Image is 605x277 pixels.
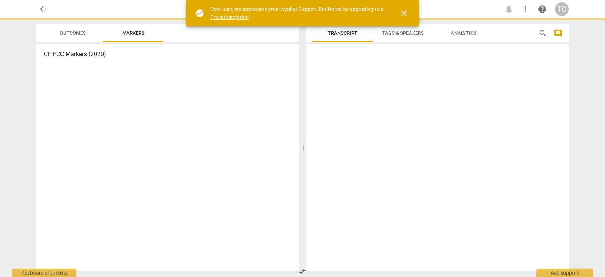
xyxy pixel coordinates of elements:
[535,2,549,16] a: Help
[395,4,413,22] button: Close
[538,29,548,38] span: search
[298,267,307,276] span: compare_arrows
[399,9,408,18] span: close
[555,2,569,16] button: TO
[42,50,293,59] h3: ICF PCC Markers (2020)
[537,27,549,39] button: Search
[554,29,563,38] span: comment
[60,30,86,36] span: Outcomes
[538,5,547,14] span: help
[12,269,76,277] div: Keyboard shortcuts
[451,30,476,36] span: Analytics
[210,14,249,20] a: Pro subscription
[39,5,48,14] span: arrow_back
[382,30,424,36] span: Tags & Speakers
[122,30,144,36] span: Markers
[195,9,204,18] span: check_circle
[552,27,564,39] button: Show/Hide comments
[536,269,593,277] div: Ask support
[328,30,357,36] span: Transcript
[210,5,386,21] div: Dear user, we appreciate your loyalty! Support RaeNotes by upgrading to a
[521,5,530,14] span: more_vert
